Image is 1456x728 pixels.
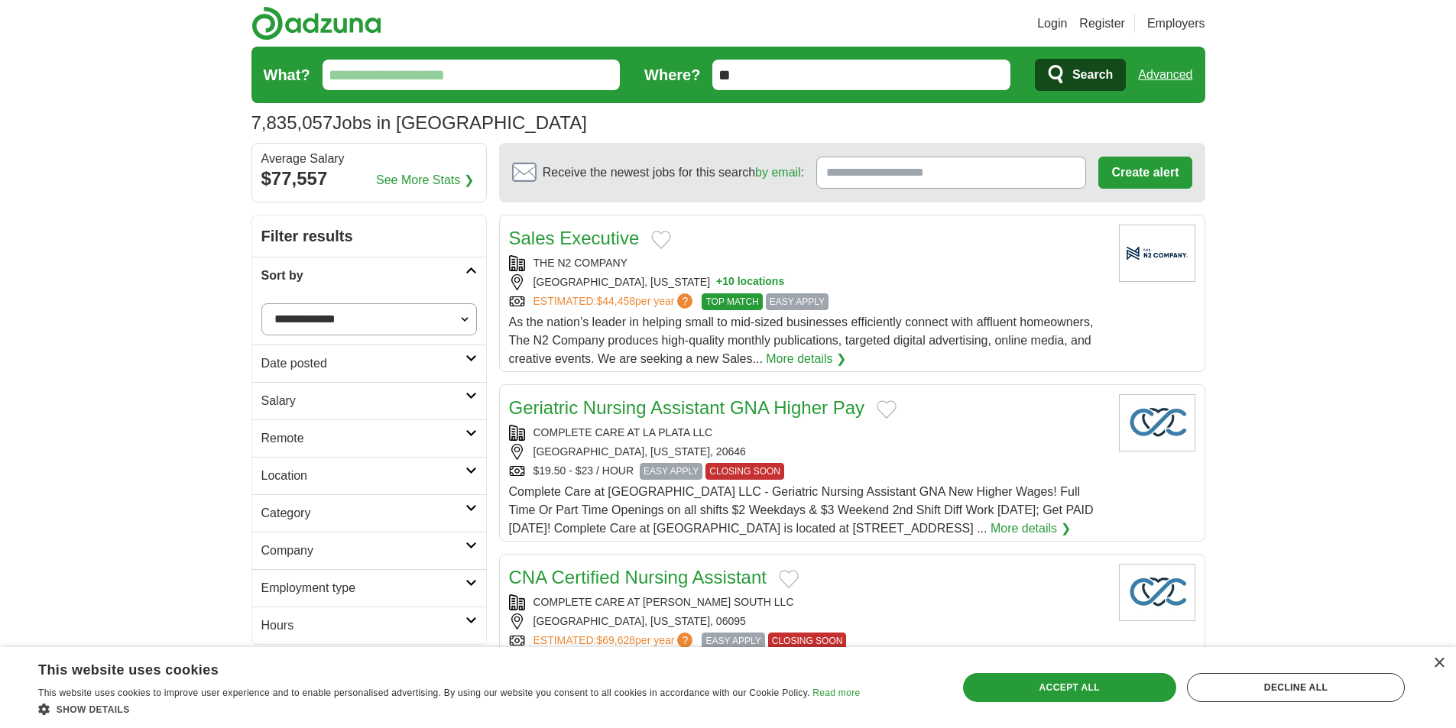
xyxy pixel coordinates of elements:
[252,532,486,569] a: Company
[1433,658,1445,669] div: Close
[261,153,477,165] div: Average Salary
[376,171,474,189] a: See More Stats ❯
[252,607,486,644] a: Hours
[509,255,1107,271] div: THE N2 COMPANY
[766,293,829,310] span: EASY APPLY
[261,467,465,485] h2: Location
[716,274,784,290] button: +10 locations
[38,656,822,679] div: This website uses cookies
[702,633,764,649] span: EASY APPLY
[509,397,865,418] a: Geriatric Nursing Assistant GNA Higher Pay
[1147,15,1205,33] a: Employers
[57,704,130,715] span: Show details
[509,594,1107,610] div: COMPLETE CARE AT [PERSON_NAME] SOUTH LLC
[38,688,810,698] span: This website uses cookies to improve user experience and to enable personalised advertising. By u...
[963,673,1176,702] div: Accept all
[509,485,1094,535] span: Complete Care at [GEOGRAPHIC_DATA] LLC - Geriatric Nursing Assistant GNA New Higher Wages! Full T...
[1187,673,1405,702] div: Decline all
[812,688,860,698] a: Read more, opens a new window
[251,112,587,133] h1: Jobs in [GEOGRAPHIC_DATA]
[509,463,1107,480] div: $19.50 - $23 / HOUR
[644,63,700,86] label: Where?
[261,267,465,285] h2: Sort by
[705,463,784,480] span: CLOSING SOON
[509,315,1094,365] span: As the nation’s leader in helping small to mid-sized businesses efficiently connect with affluent...
[533,293,696,310] a: ESTIMATED:$44,458per year?
[261,354,465,373] h2: Date posted
[261,579,465,597] h2: Employment type
[509,274,1107,290] div: [GEOGRAPHIC_DATA], [US_STATE]
[716,274,722,290] span: +
[677,293,692,309] span: ?
[509,425,1107,441] div: COMPLETE CARE AT LA PLATA LLC
[509,567,767,587] a: CNA Certified Nursing Assistant
[1035,59,1126,91] button: Search
[766,350,846,368] a: More details ❯
[261,542,465,560] h2: Company
[1119,564,1195,621] img: Company logo
[1037,15,1067,33] a: Login
[251,6,381,40] img: Adzuna logo
[596,295,635,307] span: $44,458
[252,382,486,419] a: Salary
[677,633,692,648] span: ?
[755,166,801,179] a: by email
[533,633,696,649] a: ESTIMATED:$69,628per year?
[509,228,640,248] a: Sales Executive
[251,109,333,137] span: 7,835,057
[1072,60,1113,90] span: Search
[779,570,799,588] button: Add to favorite jobs
[252,215,486,257] h2: Filter results
[252,345,486,382] a: Date posted
[261,165,477,193] div: $77,557
[991,519,1071,538] a: More details ❯
[252,494,486,532] a: Category
[1098,157,1192,189] button: Create alert
[702,293,762,310] span: TOP MATCH
[252,419,486,457] a: Remote
[1138,60,1192,90] a: Advanced
[877,400,897,419] button: Add to favorite jobs
[38,701,860,717] div: Show details
[261,429,465,448] h2: Remote
[640,463,702,480] span: EASY APPLY
[261,616,465,635] h2: Hours
[252,457,486,494] a: Location
[543,163,804,182] span: Receive the newest jobs for this search :
[509,613,1107,629] div: [GEOGRAPHIC_DATA], [US_STATE], 06095
[264,63,310,86] label: What?
[261,504,465,523] h2: Category
[261,392,465,410] h2: Salary
[252,257,486,294] a: Sort by
[651,231,671,249] button: Add to favorite jobs
[768,633,847,649] span: CLOSING SOON
[1119,394,1195,451] img: Company logo
[1079,15,1125,33] a: Register
[509,444,1107,460] div: [GEOGRAPHIC_DATA], [US_STATE], 20646
[252,569,486,607] a: Employment type
[1119,225,1195,282] img: Company logo
[596,634,635,646] span: $69,628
